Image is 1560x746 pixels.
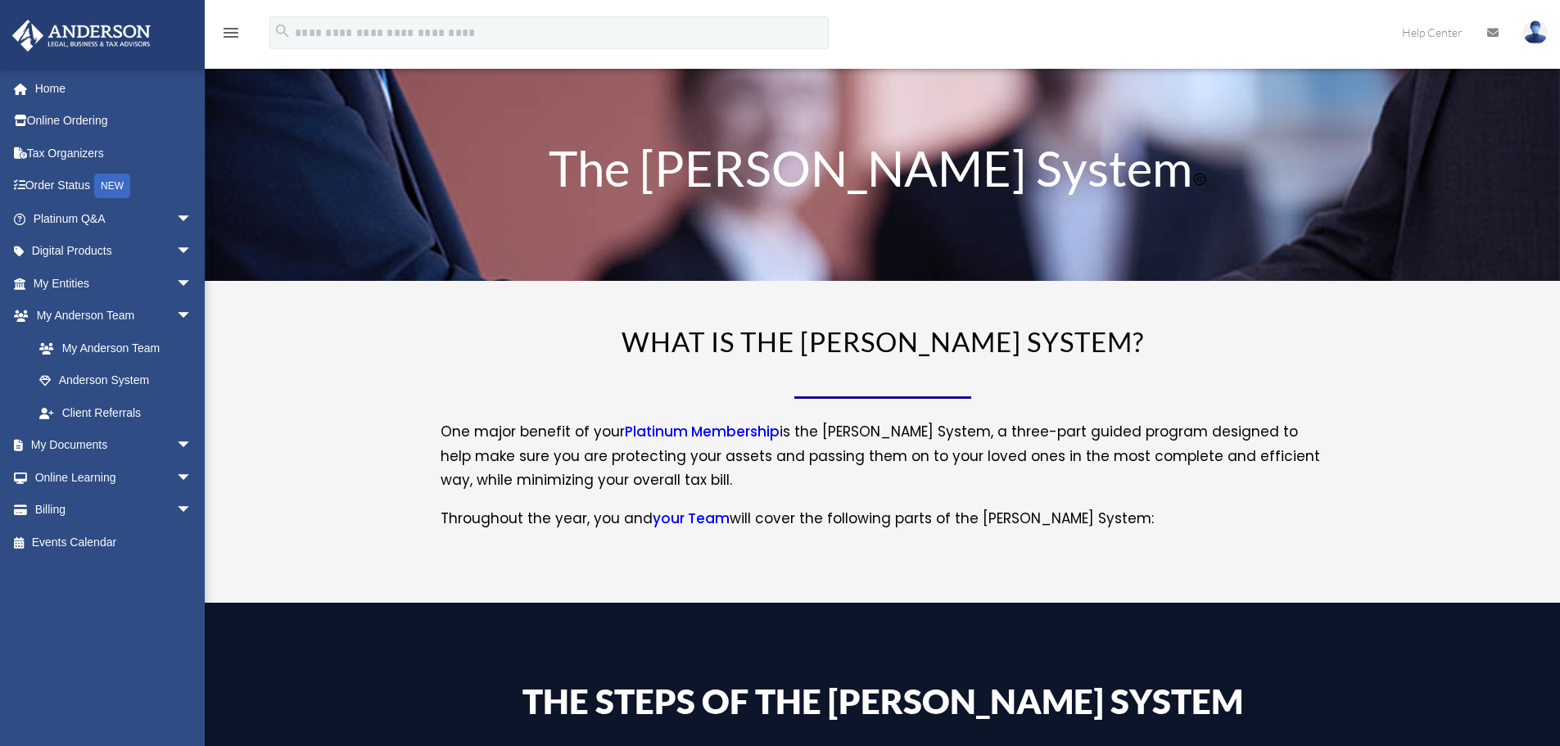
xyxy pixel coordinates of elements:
[441,143,1325,201] h1: The [PERSON_NAME] System
[23,396,217,429] a: Client Referrals
[221,23,241,43] i: menu
[11,267,217,300] a: My Entitiesarrow_drop_down
[1523,20,1548,44] img: User Pic
[441,420,1325,507] p: One major benefit of your is the [PERSON_NAME] System, a three-part guided program designed to he...
[441,684,1325,726] h4: The Steps of the [PERSON_NAME] System
[653,509,730,536] a: your Team
[176,267,209,301] span: arrow_drop_down
[11,461,217,494] a: Online Learningarrow_drop_down
[176,429,209,463] span: arrow_drop_down
[23,364,209,397] a: Anderson System
[11,494,217,527] a: Billingarrow_drop_down
[11,526,217,558] a: Events Calendar
[176,235,209,269] span: arrow_drop_down
[11,429,217,462] a: My Documentsarrow_drop_down
[176,494,209,527] span: arrow_drop_down
[11,137,217,170] a: Tax Organizers
[11,235,217,268] a: Digital Productsarrow_drop_down
[441,507,1325,531] p: Throughout the year, you and will cover the following parts of the [PERSON_NAME] System:
[176,461,209,495] span: arrow_drop_down
[11,72,217,105] a: Home
[23,332,217,364] a: My Anderson Team
[176,300,209,333] span: arrow_drop_down
[11,202,217,235] a: Platinum Q&Aarrow_drop_down
[221,29,241,43] a: menu
[11,170,217,203] a: Order StatusNEW
[7,20,156,52] img: Anderson Advisors Platinum Portal
[11,105,217,138] a: Online Ordering
[625,422,780,450] a: Platinum Membership
[274,22,292,40] i: search
[622,325,1144,358] span: WHAT IS THE [PERSON_NAME] SYSTEM?
[94,174,130,198] div: NEW
[11,300,217,332] a: My Anderson Teamarrow_drop_down
[176,202,209,236] span: arrow_drop_down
